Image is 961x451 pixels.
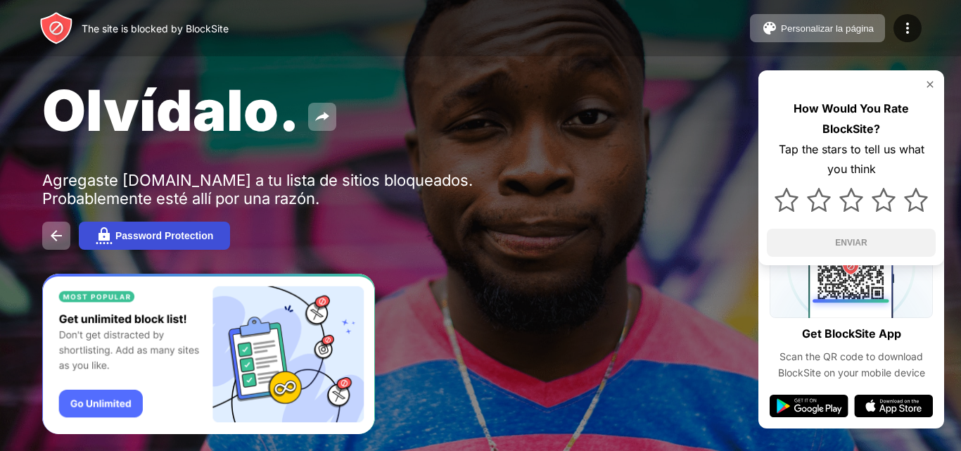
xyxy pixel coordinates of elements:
div: Tap the stars to tell us what you think [767,139,936,180]
button: Personalizar la página [750,14,885,42]
div: Agregaste [DOMAIN_NAME] a tu lista de sitios bloqueados. Probablemente esté allí por una razón. [42,171,477,208]
div: The site is blocked by BlockSite [82,23,229,34]
img: app-store.svg [854,395,933,417]
div: How Would You Rate BlockSite? [767,99,936,139]
img: star.svg [807,188,831,212]
img: pallet.svg [761,20,778,37]
div: Get BlockSite App [802,324,901,344]
img: star.svg [872,188,896,212]
iframe: Banner [42,274,375,435]
img: header-logo.svg [39,11,73,45]
img: star.svg [904,188,928,212]
div: Scan the QR code to download BlockSite on your mobile device [770,349,933,381]
img: back.svg [48,227,65,244]
img: star.svg [839,188,863,212]
img: menu-icon.svg [899,20,916,37]
div: Personalizar la página [781,23,874,34]
img: google-play.svg [770,395,848,417]
img: password.svg [96,227,113,244]
span: Olvídalo. [42,76,300,144]
img: rate-us-close.svg [924,79,936,90]
button: ENVIAR [767,229,936,257]
img: share.svg [314,108,331,125]
img: star.svg [775,188,798,212]
div: Password Protection [115,230,213,241]
button: Password Protection [79,222,230,250]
